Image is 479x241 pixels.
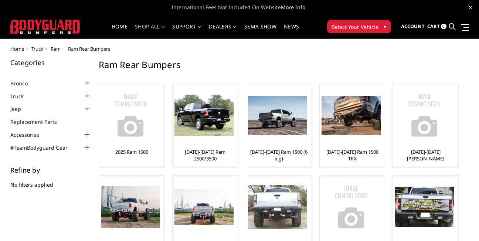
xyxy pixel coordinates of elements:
[244,24,276,38] a: SEMA Show
[209,24,237,38] a: Dealers
[327,20,391,33] button: Select Your Vehicle
[395,86,454,145] img: No Image
[10,167,92,173] h5: Refine by
[10,118,66,126] a: Replacement Parts
[10,59,92,66] h5: Categories
[401,23,425,30] span: Account
[395,86,456,145] a: No Image
[284,24,299,38] a: News
[322,177,383,237] a: No Image
[10,167,92,196] div: No filters applied
[115,149,148,155] a: 2025 Ram 1500
[135,24,165,38] a: shop all
[101,86,160,145] img: No Image
[384,23,386,30] span: ▾
[10,79,37,87] a: Bronco
[51,45,61,52] a: Ram
[174,149,236,162] a: [DATE]-[DATE] Ram 2500/3500
[322,177,381,237] img: No Image
[101,86,163,145] a: No Image
[99,59,459,76] h1: Ram Rear Bumpers
[10,105,30,113] a: Jeep
[281,4,305,11] a: More Info
[427,17,446,37] a: Cart 0
[427,23,440,30] span: Cart
[401,17,425,37] a: Account
[322,149,383,162] a: [DATE]-[DATE] Ram 1500 TRX
[441,24,446,29] span: 0
[10,45,24,52] a: Home
[395,149,456,162] a: [DATE]-[DATE] [PERSON_NAME]
[112,24,128,38] a: Home
[10,20,81,33] img: BODYGUARD BUMPERS
[31,45,43,52] a: Truck
[332,23,378,31] span: Select Your Vehicle
[172,24,201,38] a: Support
[68,45,110,52] span: Ram Rear Bumpers
[10,144,77,152] a: #TeamBodyguard Gear
[10,92,33,100] a: Truck
[10,131,48,139] a: Accessories
[248,149,310,162] a: [DATE]-[DATE] Ram 1500 (6 lug)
